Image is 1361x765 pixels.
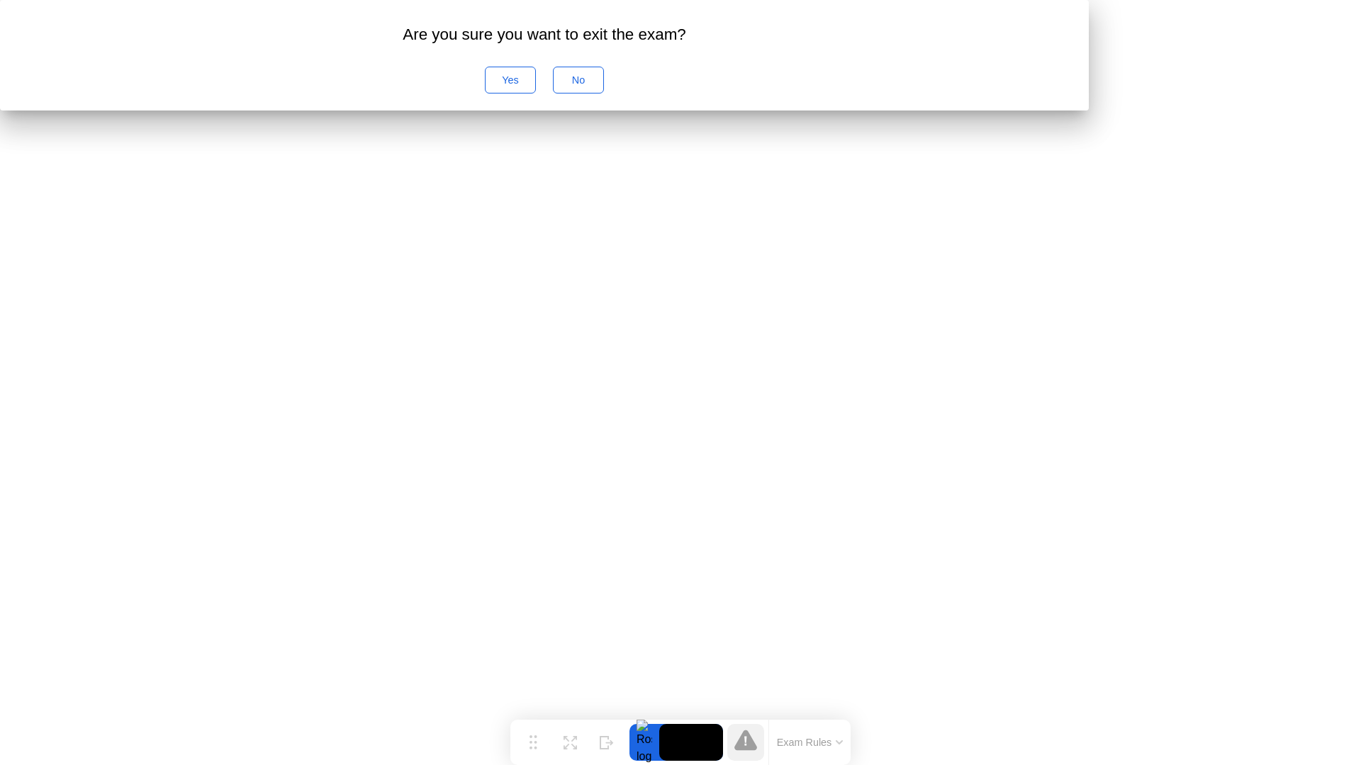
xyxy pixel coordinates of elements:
[553,67,604,93] button: No
[773,736,848,749] button: Exam Rules
[23,23,1066,47] div: Are you sure you want to exit the exam?
[558,74,599,86] div: No
[490,74,531,86] div: Yes
[485,67,536,93] button: Yes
